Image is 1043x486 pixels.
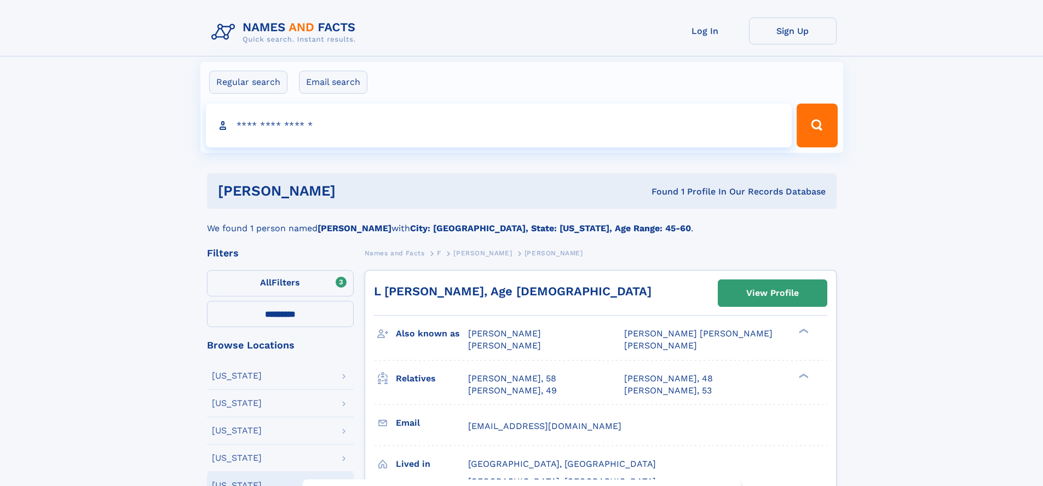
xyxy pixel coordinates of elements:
[318,223,391,233] b: [PERSON_NAME]
[206,104,792,147] input: search input
[468,385,557,397] a: [PERSON_NAME], 49
[212,399,262,408] div: [US_STATE]
[493,186,826,198] div: Found 1 Profile In Our Records Database
[396,455,468,473] h3: Lived in
[207,340,354,350] div: Browse Locations
[212,426,262,435] div: [US_STATE]
[218,184,494,198] h1: [PERSON_NAME]
[207,18,365,47] img: Logo Names and Facts
[468,459,656,469] span: [GEOGRAPHIC_DATA], [GEOGRAPHIC_DATA]
[749,18,837,44] a: Sign Up
[797,104,837,147] button: Search Button
[396,414,468,432] h3: Email
[468,328,541,339] span: [PERSON_NAME]
[624,340,697,351] span: [PERSON_NAME]
[468,421,621,431] span: [EMAIL_ADDRESS][DOMAIN_NAME]
[396,369,468,388] h3: Relatives
[260,277,272,288] span: All
[453,249,512,257] span: [PERSON_NAME]
[299,71,367,94] label: Email search
[624,328,773,339] span: [PERSON_NAME] [PERSON_NAME]
[207,270,354,296] label: Filters
[374,284,652,298] a: L [PERSON_NAME], Age [DEMOGRAPHIC_DATA]
[796,328,809,335] div: ❯
[209,71,287,94] label: Regular search
[437,246,441,260] a: F
[212,371,262,380] div: [US_STATE]
[365,246,425,260] a: Names and Facts
[207,248,354,258] div: Filters
[624,373,713,385] a: [PERSON_NAME], 48
[796,372,809,379] div: ❯
[661,18,749,44] a: Log In
[525,249,583,257] span: [PERSON_NAME]
[207,209,837,235] div: We found 1 person named with .
[396,324,468,343] h3: Also known as
[468,340,541,351] span: [PERSON_NAME]
[468,373,556,385] a: [PERSON_NAME], 58
[718,280,827,306] a: View Profile
[624,385,712,397] a: [PERSON_NAME], 53
[212,454,262,462] div: [US_STATE]
[453,246,512,260] a: [PERSON_NAME]
[410,223,691,233] b: City: [GEOGRAPHIC_DATA], State: [US_STATE], Age Range: 45-60
[746,281,799,306] div: View Profile
[437,249,441,257] span: F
